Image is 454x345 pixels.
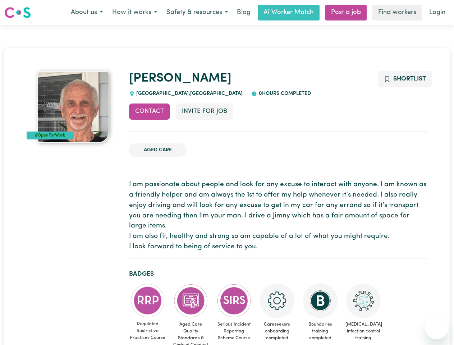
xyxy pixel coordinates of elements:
span: Boundaries training completed [302,318,339,345]
span: Serious Incident Reporting Scheme Course [215,318,253,345]
img: CS Academy: Regulated Restrictive Practices course completed [130,284,165,318]
a: AI Worker Match [258,5,320,20]
a: Login [425,5,450,20]
a: [PERSON_NAME] [129,72,231,85]
img: CS Academy: Aged Care Quality Standards & Code of Conduct course completed [174,284,208,318]
button: About us [66,5,107,20]
a: Kenneth's profile picture'#OpenForWork [27,71,120,143]
button: Invite for Job [176,103,233,119]
a: Find workers [372,5,422,20]
button: How it works [107,5,162,20]
button: Add to shortlist [378,71,432,87]
a: Blog [233,5,255,20]
li: Aged Care [129,143,187,157]
img: Kenneth [37,71,109,143]
span: Shortlist [393,76,426,82]
img: Careseekers logo [4,6,31,19]
img: CS Academy: Boundaries in care and support work course completed [303,284,338,318]
div: #OpenForWork [27,132,74,139]
img: CS Academy: COVID-19 Infection Control Training course completed [346,284,381,318]
span: Careseekers onboarding completed [258,318,296,345]
span: 0 hours completed [257,91,311,96]
span: [MEDICAL_DATA] infection control training [345,318,382,345]
iframe: Button to launch messaging window [425,316,448,339]
a: Post a job [325,5,367,20]
button: Safety & resources [162,5,233,20]
img: CS Academy: Serious Incident Reporting Scheme course completed [217,284,251,318]
img: CS Academy: Careseekers Onboarding course completed [260,284,294,318]
span: [GEOGRAPHIC_DATA] , [GEOGRAPHIC_DATA] [135,91,243,96]
button: Contact [129,103,170,119]
h2: Badges [129,270,428,278]
p: I am passionate about people and look for any excuse to interact with anyone. I am known as a fri... [129,180,428,252]
a: Careseekers logo [4,4,31,21]
span: Regulated Restrictive Practices Course [129,318,166,344]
